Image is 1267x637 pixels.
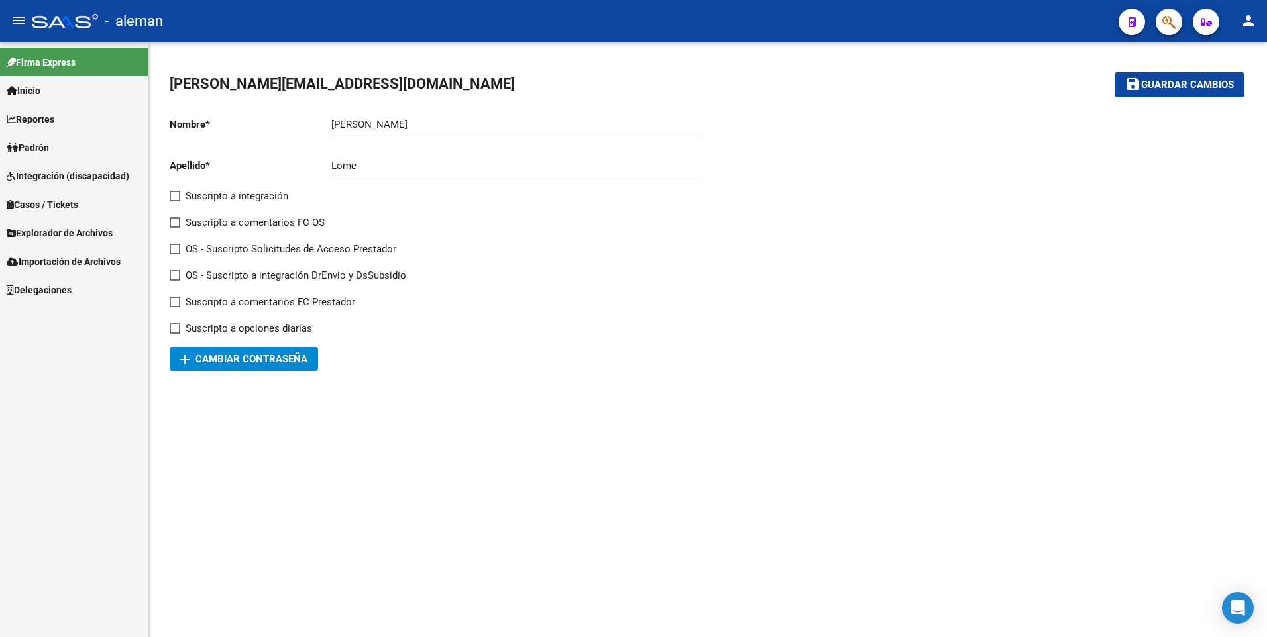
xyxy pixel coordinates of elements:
mat-icon: save [1125,76,1141,92]
span: Cambiar Contraseña [180,353,307,365]
span: Inicio [7,83,40,98]
span: Delegaciones [7,283,72,297]
p: Apellido [170,158,331,173]
div: Open Intercom Messenger [1222,592,1254,624]
span: Suscripto a comentarios FC Prestador [186,294,355,310]
span: Reportes [7,112,54,126]
span: [PERSON_NAME][EMAIL_ADDRESS][DOMAIN_NAME] [170,75,515,92]
span: Importación de Archivos [7,254,121,269]
button: Guardar cambios [1115,72,1244,97]
span: Guardar cambios [1141,79,1234,91]
span: Integración (discapacidad) [7,169,129,183]
mat-icon: person [1240,13,1256,28]
span: Casos / Tickets [7,197,78,212]
span: Explorador de Archivos [7,226,113,240]
span: Firma Express [7,55,76,70]
mat-icon: add [177,352,193,367]
span: Suscripto a comentarios FC OS [186,215,325,230]
mat-icon: menu [11,13,27,28]
span: Suscripto a integración [186,188,288,204]
span: Padrón [7,140,49,155]
span: Suscripto a opciones diarias [186,320,312,336]
p: Nombre [170,117,331,132]
span: OS - Suscripto a integración DrEnvio y DsSubsidio [186,268,406,283]
span: - aleman [105,7,163,36]
span: OS - Suscripto Solicitudes de Acceso Prestador [186,241,396,257]
button: Cambiar Contraseña [170,347,318,371]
